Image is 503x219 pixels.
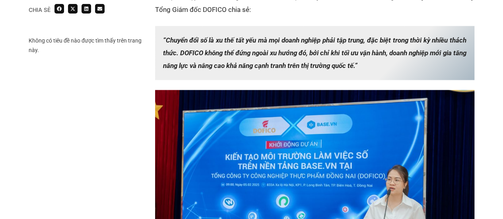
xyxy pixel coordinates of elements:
div: Share on linkedin [82,4,91,14]
div: Share on x-twitter [68,4,78,14]
div: Chia sẻ [29,7,50,13]
div: Share on email [95,4,105,14]
strong: “Chuyển đổi số là xu thế tất yếu mà mọi doanh nghiệp phải tập trung, đặc biệt trong thời kỳ nhiều... [163,36,466,70]
div: Share on facebook [54,4,64,14]
div: Không có tiêu đề nào được tìm thấy trên trang này. [29,36,147,55]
